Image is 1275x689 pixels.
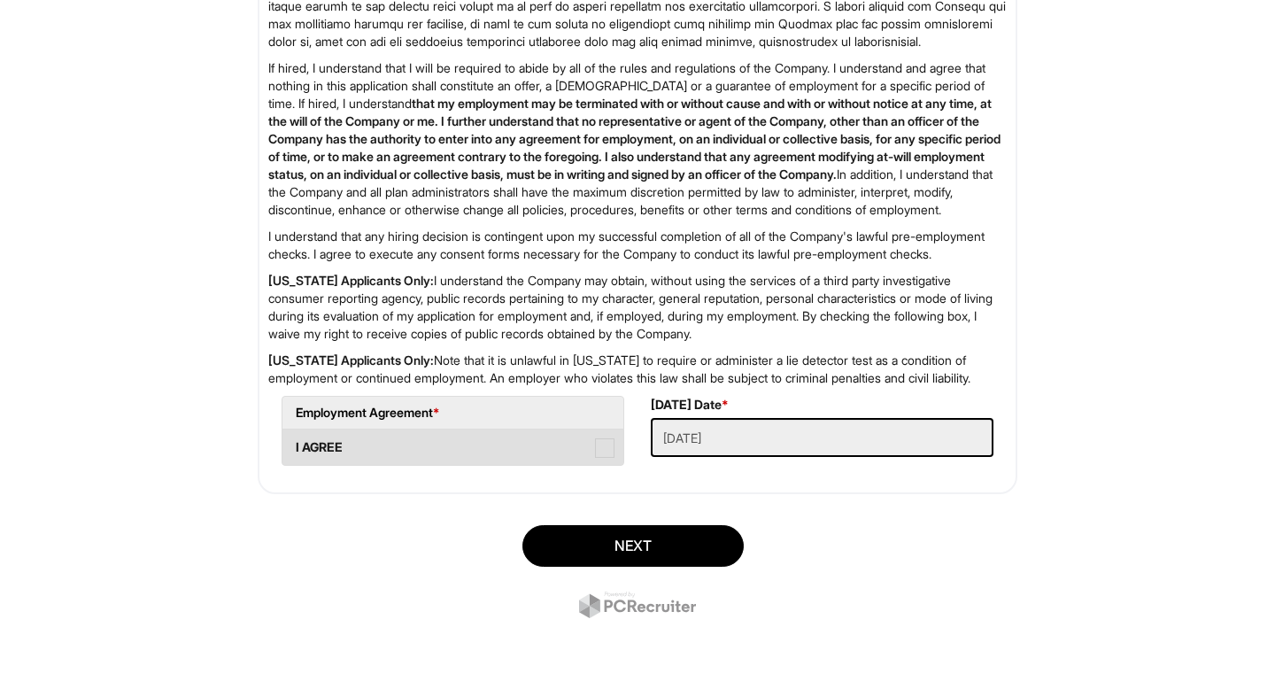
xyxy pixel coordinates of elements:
[522,525,744,567] button: Next
[282,430,623,465] label: I AGREE
[268,228,1007,263] p: I understand that any hiring decision is contingent upon my successful completion of all of the C...
[296,406,610,419] h5: Employment Agreement
[268,352,434,368] strong: [US_STATE] Applicants Only:
[268,96,1001,182] strong: that my employment may be terminated with or without cause and with or without notice at any time...
[651,418,993,457] input: Today's Date
[651,396,729,414] label: [DATE] Date
[268,59,1007,219] p: If hired, I understand that I will be required to abide by all of the rules and regulations of th...
[268,273,434,288] strong: [US_STATE] Applicants Only:
[268,352,1007,387] p: Note that it is unlawful in [US_STATE] to require or administer a lie detector test as a conditio...
[268,272,1007,343] p: I understand the Company may obtain, without using the services of a third party investigative co...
